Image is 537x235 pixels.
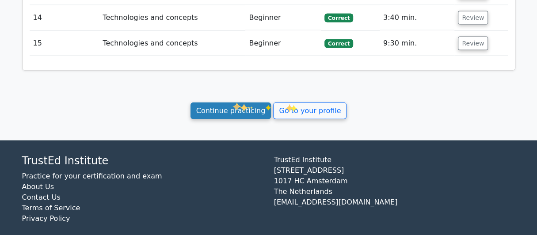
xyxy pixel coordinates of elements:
[380,5,454,30] td: 3:40 min.
[22,204,80,212] a: Terms of Service
[22,172,162,180] a: Practice for your certification and exam
[99,31,245,56] td: Technologies and concepts
[324,39,353,48] span: Correct
[273,102,347,119] a: Go to your profile
[458,11,488,25] button: Review
[22,155,263,167] h4: TrustEd Institute
[458,37,488,50] button: Review
[245,5,321,30] td: Beginner
[269,155,521,231] div: TrustEd Institute [STREET_ADDRESS] 1017 HC Amsterdam The Netherlands [EMAIL_ADDRESS][DOMAIN_NAME]
[190,102,271,119] a: Continue practicing
[22,182,54,191] a: About Us
[30,5,99,30] td: 14
[30,31,99,56] td: 15
[22,214,70,223] a: Privacy Policy
[380,31,454,56] td: 9:30 min.
[22,193,61,201] a: Contact Us
[324,14,353,23] span: Correct
[245,31,321,56] td: Beginner
[99,5,245,30] td: Technologies and concepts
